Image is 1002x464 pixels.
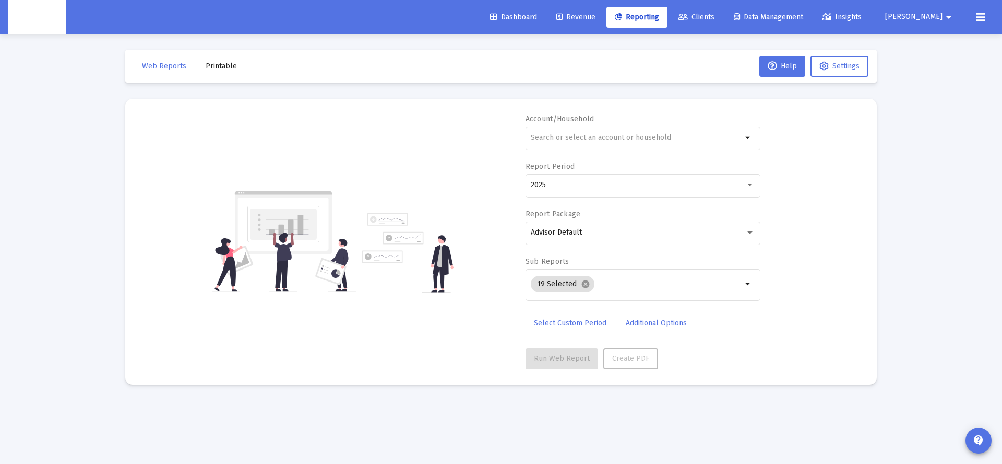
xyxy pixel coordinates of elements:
[814,7,870,28] a: Insights
[531,228,582,237] span: Advisor Default
[972,434,985,447] mat-icon: contact_support
[134,56,195,77] button: Web Reports
[206,62,237,70] span: Printable
[526,162,575,171] label: Report Period
[606,7,667,28] a: Reporting
[490,13,537,21] span: Dashboard
[603,348,658,369] button: Create PDF
[626,319,687,327] span: Additional Options
[531,276,594,292] mat-chip: 19 Selected
[526,348,598,369] button: Run Web Report
[531,180,546,189] span: 2025
[822,13,862,21] span: Insights
[526,210,581,218] label: Report Package
[556,13,595,21] span: Revenue
[725,7,812,28] a: Data Management
[873,6,968,27] button: [PERSON_NAME]
[534,319,606,327] span: Select Custom Period
[362,213,454,293] img: reporting-alt
[526,115,594,124] label: Account/Household
[885,13,943,21] span: [PERSON_NAME]
[678,13,714,21] span: Clients
[734,13,803,21] span: Data Management
[759,56,805,77] button: Help
[482,7,545,28] a: Dashboard
[810,56,868,77] button: Settings
[534,354,590,363] span: Run Web Report
[197,56,245,77] button: Printable
[16,7,58,28] img: Dashboard
[548,7,604,28] a: Revenue
[943,7,955,28] mat-icon: arrow_drop_down
[768,62,797,70] span: Help
[832,62,860,70] span: Settings
[581,279,590,289] mat-icon: cancel
[612,354,649,363] span: Create PDF
[526,257,569,266] label: Sub Reports
[670,7,723,28] a: Clients
[742,278,755,290] mat-icon: arrow_drop_down
[531,133,742,142] input: Search or select an account or household
[212,190,356,293] img: reporting
[531,274,742,295] mat-chip-list: Selection
[742,131,755,144] mat-icon: arrow_drop_down
[142,62,186,70] span: Web Reports
[615,13,659,21] span: Reporting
